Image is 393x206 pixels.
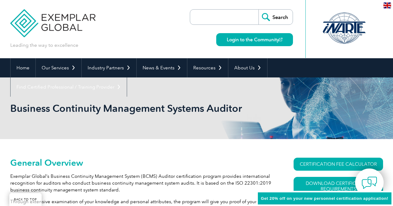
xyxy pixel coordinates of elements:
a: CERTIFICATION FEE CALCULATOR [294,158,383,171]
a: About Us [228,58,267,77]
a: Our Services [36,58,81,77]
p: Exemplar Global’s Business Continuity Management System (BCMS) Auditor certification program prov... [10,173,271,193]
a: News & Events [137,58,187,77]
a: Find Certified Professional / Training Provider [11,77,127,97]
a: Home [11,58,35,77]
a: Login to the Community [216,33,293,46]
a: BACK TO TOP [9,193,42,206]
a: Industry Partners [82,58,136,77]
input: Search [258,10,293,24]
img: contact-chat.png [362,175,377,191]
a: Resources [187,58,228,77]
p: Leading the way to excellence [10,42,78,49]
span: Get 20% off on your new personnel certification application! [261,196,388,201]
a: Download Certification Requirements [294,177,383,195]
img: en [383,2,391,8]
h1: Business Continuity Management Systems Auditor [10,102,249,114]
h2: General Overview [10,158,271,168]
img: open_square.png [279,38,282,41]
